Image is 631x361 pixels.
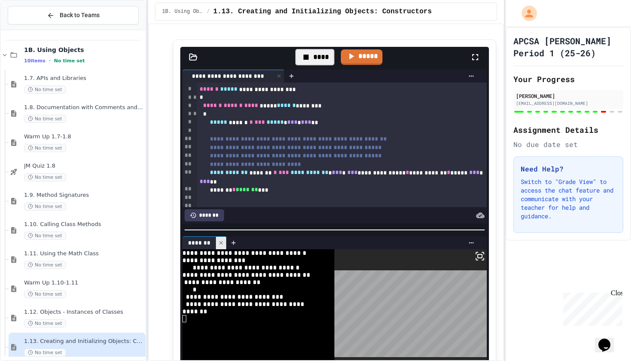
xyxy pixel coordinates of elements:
span: JM Quiz 1.8 [24,162,144,170]
span: No time set [24,261,66,269]
span: 1.13. Creating and Initializing Objects: Constructors [24,338,144,345]
span: No time set [24,232,66,240]
span: 1B. Using Objects [162,8,203,15]
div: My Account [513,3,539,23]
h2: Your Progress [513,73,623,85]
span: 10 items [24,58,46,64]
span: No time set [24,173,66,181]
iframe: chat widget [595,327,622,352]
span: Warm Up 1.10-1.11 [24,279,144,287]
span: No time set [24,115,66,123]
span: No time set [54,58,85,64]
span: 1.12. Objects - Instances of Classes [24,309,144,316]
span: 1.7. APIs and Libraries [24,75,144,82]
span: 1.13. Creating and Initializing Objects: Constructors [213,6,432,17]
span: No time set [24,202,66,211]
span: No time set [24,319,66,327]
p: Switch to "Grade View" to access the chat feature and communicate with your teacher for help and ... [521,177,616,220]
div: No due date set [513,139,623,150]
span: 1B. Using Objects [24,46,144,54]
iframe: chat widget [560,289,622,326]
h3: Need Help? [521,164,616,174]
span: • [49,57,51,64]
span: No time set [24,86,66,94]
span: Warm Up 1.7-1.8 [24,133,144,141]
div: Chat with us now!Close [3,3,59,55]
span: 1.11. Using the Math Class [24,250,144,257]
span: 1.8. Documentation with Comments and Preconditions [24,104,144,111]
span: 1.9. Method Signatures [24,192,144,199]
button: Back to Teams [8,6,139,24]
span: 1.10. Calling Class Methods [24,221,144,228]
span: No time set [24,349,66,357]
span: Back to Teams [60,11,100,20]
span: No time set [24,144,66,152]
div: [EMAIL_ADDRESS][DOMAIN_NAME] [516,100,621,107]
h2: Assignment Details [513,124,623,136]
h1: APCSA [PERSON_NAME] Period 1 (25-26) [513,35,623,59]
span: / [207,8,210,15]
span: No time set [24,290,66,298]
div: [PERSON_NAME] [516,92,621,100]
